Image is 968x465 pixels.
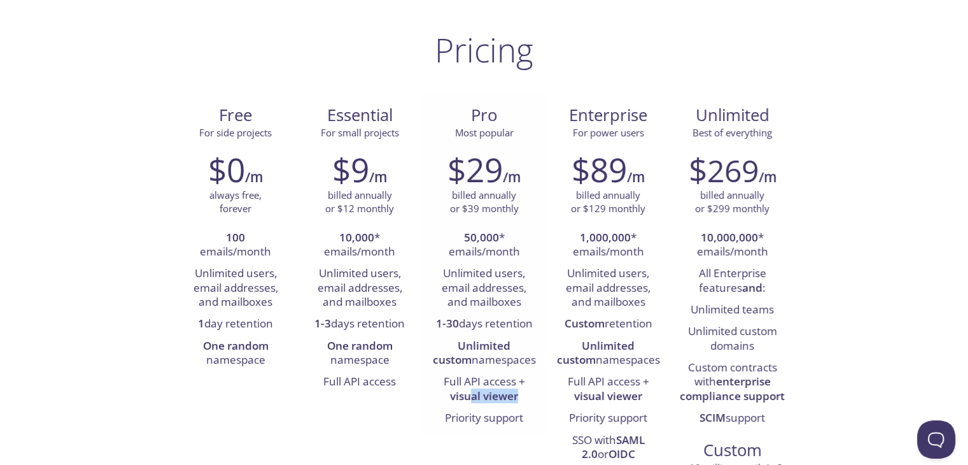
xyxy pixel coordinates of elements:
strong: 1,000,000 [580,230,631,245]
li: retention [556,313,661,335]
h6: /m [759,166,776,188]
h1: Pricing [435,31,533,69]
span: For side projects [199,126,272,139]
li: * emails/month [431,227,537,264]
h2: $ [689,150,759,189]
li: Full API access [307,371,412,393]
p: billed annually or $12 monthly [325,189,394,216]
li: Custom contracts with [680,357,785,408]
span: For power users [573,126,644,139]
span: Essential [308,104,412,126]
p: billed annually or $299 monthly [695,189,769,216]
iframe: Help Scout Beacon - Open [917,420,955,459]
strong: visual viewer [574,389,642,403]
strong: 10,000 [339,230,374,245]
p: always free, forever [209,189,262,216]
strong: 1 [198,316,204,331]
span: Unlimited [696,104,769,126]
strong: OIDC [608,447,635,461]
p: billed annually or $39 monthly [450,189,519,216]
h6: /m [245,166,263,188]
h2: $9 [332,150,369,189]
li: * emails/month [680,227,785,264]
span: Pro [432,104,536,126]
strong: 100 [226,230,245,245]
strong: 10,000,000 [701,230,758,245]
li: Unlimited users, email addresses, and mailboxes [556,263,661,313]
li: day retention [183,313,288,335]
strong: SAML 2.0 [582,433,645,461]
li: Unlimited teams [680,299,785,321]
strong: visual viewer [450,389,518,403]
h2: $0 [208,150,245,189]
li: namespace [183,336,288,372]
h2: $29 [447,150,503,189]
p: billed annually or $129 monthly [571,189,645,216]
li: namespace [307,336,412,372]
span: 269 [707,150,759,191]
strong: and [742,280,762,295]
li: Priority support [556,408,661,429]
strong: Unlimited custom [433,338,511,367]
h6: /m [503,166,521,188]
strong: Unlimited custom [557,338,635,367]
span: Best of everything [692,126,772,139]
span: Enterprise [556,104,660,126]
strong: Custom [565,316,605,331]
li: All Enterprise features : [680,263,785,299]
strong: 1-3 [314,316,331,331]
li: Priority support [431,408,537,429]
strong: One random [327,338,393,353]
h6: /m [627,166,645,188]
li: Full API access + [431,371,537,408]
strong: SCIM [699,410,726,425]
li: Full API access + [556,371,661,408]
li: namespaces [431,336,537,372]
li: emails/month [183,227,288,264]
span: Most popular [455,126,514,139]
li: support [680,408,785,429]
li: days retention [307,313,412,335]
strong: 1-30 [436,316,459,331]
span: Custom [680,440,784,461]
strong: One random [203,338,269,353]
li: Unlimited custom domains [680,321,785,357]
h2: $89 [572,150,627,189]
li: days retention [431,313,537,335]
strong: 50,000 [464,230,499,245]
li: Unlimited users, email addresses, and mailboxes [183,263,288,313]
li: * emails/month [307,227,412,264]
li: Unlimited users, email addresses, and mailboxes [431,263,537,313]
span: For small projects [321,126,399,139]
li: namespaces [556,336,661,372]
li: * emails/month [556,227,661,264]
span: Free [184,104,288,126]
strong: enterprise compliance support [680,374,785,403]
h6: /m [369,166,387,188]
li: Unlimited users, email addresses, and mailboxes [307,263,412,313]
